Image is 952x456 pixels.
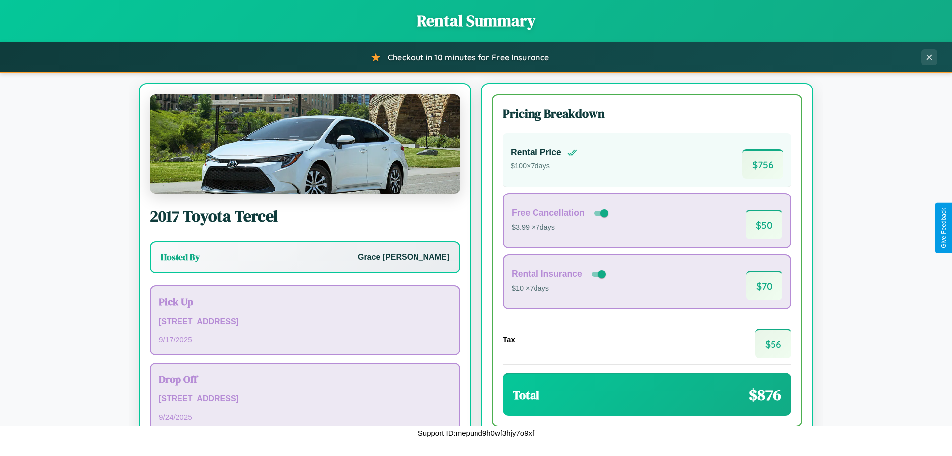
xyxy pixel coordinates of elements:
h3: Total [513,387,539,403]
h3: Pick Up [159,294,451,309]
h4: Rental Price [511,147,561,158]
p: $10 × 7 days [512,282,608,295]
p: [STREET_ADDRESS] [159,315,451,329]
h4: Free Cancellation [512,208,585,218]
span: Checkout in 10 minutes for Free Insurance [388,52,549,62]
p: 9 / 17 / 2025 [159,333,451,346]
h4: Rental Insurance [512,269,582,279]
span: $ 876 [749,384,781,406]
span: $ 756 [742,149,783,179]
span: $ 56 [755,329,791,358]
h4: Tax [503,335,515,344]
p: [STREET_ADDRESS] [159,392,451,406]
h1: Rental Summary [10,10,942,32]
h3: Pricing Breakdown [503,105,791,122]
div: Give Feedback [940,208,947,248]
p: $ 100 × 7 days [511,160,577,173]
p: 9 / 24 / 2025 [159,410,451,424]
p: $3.99 × 7 days [512,221,610,234]
span: $ 50 [746,210,782,239]
h2: 2017 Toyota Tercel [150,205,460,227]
h3: Hosted By [161,251,200,263]
span: $ 70 [746,271,782,300]
h3: Drop Off [159,372,451,386]
p: Support ID: mepund9h0wf3hjy7o9xf [418,426,534,440]
img: Toyota Tercel [150,94,460,194]
p: Grace [PERSON_NAME] [358,250,449,264]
